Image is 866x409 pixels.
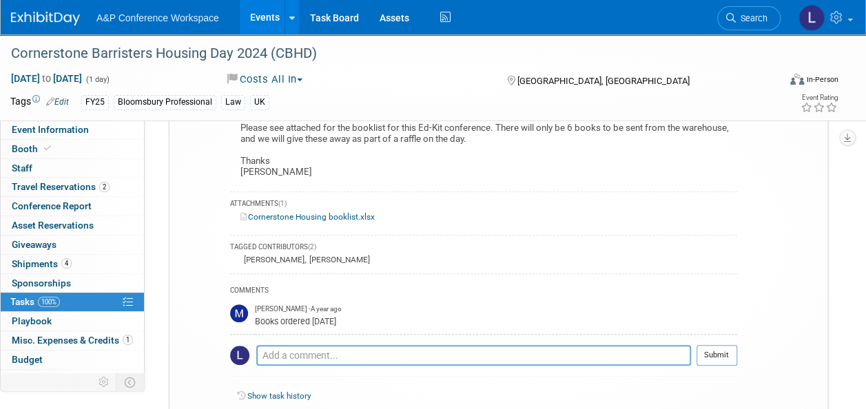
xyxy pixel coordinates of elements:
[806,74,838,85] div: In-Person
[278,200,287,207] span: (1)
[1,331,144,350] a: Misc. Expenses & Credits1
[1,140,144,158] a: Booth
[1,235,144,254] a: Giveaways
[230,242,737,254] div: TAGGED CONTRIBUTORS
[1,312,144,331] a: Playbook
[1,216,144,235] a: Asset Reservations
[230,284,737,299] div: COMMENTS
[230,199,737,211] div: ATTACHMENTS
[697,345,737,366] button: Submit
[717,6,781,30] a: Search
[12,239,56,250] span: Giveaways
[12,277,71,289] span: Sponsorships
[798,5,825,31] img: Louise Morgan
[81,95,109,109] div: FY25
[1,178,144,196] a: Travel Reservations2
[223,72,308,87] button: Costs All In
[99,182,110,192] span: 2
[1,159,144,178] a: Staff
[230,96,737,184] div: Hi [PERSON_NAME], Please see attached for the booklist for this Ed-Kit conference. There will onl...
[1,274,144,293] a: Sponsorships
[801,94,838,101] div: Event Rating
[221,95,245,109] div: Law
[12,315,52,326] span: Playbook
[61,258,72,269] span: 4
[1,293,144,311] a: Tasks100%
[255,314,737,327] div: Books ordered [DATE]
[1,255,144,273] a: Shipments4
[718,72,838,92] div: Event Format
[114,95,216,109] div: Bloomsbury Professional
[123,335,133,345] span: 1
[44,145,51,152] i: Booth reservation complete
[255,304,342,314] span: [PERSON_NAME] - A year ago
[1,197,144,216] a: Conference Report
[12,258,72,269] span: Shipments
[10,296,60,307] span: Tasks
[250,95,269,109] div: UK
[6,41,767,66] div: Cornerstone Barristers Housing Day 2024 (CBHD)
[1,350,144,369] a: Budget
[12,220,94,231] span: Asset Reservations
[38,297,60,307] span: 100%
[12,335,133,346] span: Misc. Expenses & Credits
[12,200,92,211] span: Conference Report
[12,143,54,154] span: Booth
[12,373,104,384] span: ROI, Objectives & ROO
[12,162,32,174] span: Staff
[40,73,53,84] span: to
[308,243,316,251] span: (2)
[10,94,69,110] td: Tags
[736,13,767,23] span: Search
[12,181,110,192] span: Travel Reservations
[11,12,80,25] img: ExhibitDay
[517,76,690,86] span: [GEOGRAPHIC_DATA], [GEOGRAPHIC_DATA]
[240,212,375,222] a: Cornerstone Housing booklist.xlsx
[230,254,737,266] div: ,
[1,120,144,139] a: Event Information
[85,75,110,84] span: (1 day)
[790,74,804,85] img: Format-Inperson.png
[247,391,311,401] a: Show task history
[306,255,370,264] div: [PERSON_NAME]
[230,346,249,365] img: Louise Morgan
[12,124,89,135] span: Event Information
[12,354,43,365] span: Budget
[1,370,144,388] a: ROI, Objectives & ROO
[96,12,219,23] span: A&P Conference Workspace
[46,97,69,107] a: Edit
[240,255,305,264] div: [PERSON_NAME]
[92,373,116,391] td: Personalize Event Tab Strip
[10,72,83,85] span: [DATE] [DATE]
[230,304,248,322] img: Matt Hambridge
[116,373,145,391] td: Toggle Event Tabs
